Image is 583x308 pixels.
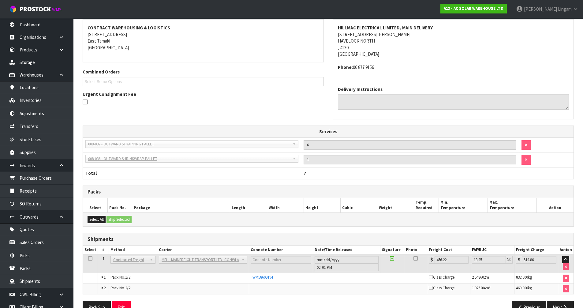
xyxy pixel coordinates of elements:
th: Weight [377,198,414,212]
input: Freight Adjustment [472,256,506,264]
th: Services [83,126,574,137]
strong: HILLMAC ELECTRICAL LIMITED, MAIN DELIVERY [338,25,433,31]
th: Pack No. [107,198,132,212]
th: Select [83,246,98,254]
span: ProStock [20,5,51,13]
th: Min. Temperature [439,198,488,212]
td: kg [514,284,558,294]
th: Width [267,198,304,212]
th: Height [304,198,340,212]
td: m [470,273,514,284]
span: 2 [104,285,106,291]
th: Carrier [157,246,249,254]
strong: CONTRACT WAREHOUSING & LOGISTICS [88,25,170,31]
span: Glass Charge [429,285,454,291]
strong: A13 - AC SOLAR WAREHOUSE LTD [444,6,503,11]
span: Contracted Freight [113,256,147,264]
span: 008-037 - OUTWARD STRAPPING PALLET [88,141,290,148]
a: A13 - AC SOLAR WAREHOUSE LTD [440,4,507,13]
input: Freight Charge [522,256,556,264]
span: 1 [104,275,106,280]
span: 2.548602 [472,275,486,280]
td: m [470,284,514,294]
sup: 3 [489,285,491,289]
th: Length [230,198,267,212]
th: Date/Time Released [313,246,380,254]
span: 1 [103,256,104,261]
span: Glass Charge [429,275,454,280]
th: Method [109,246,157,254]
a: FWM58609194 [251,275,273,280]
td: Pack No. [109,284,249,294]
h3: Packs [88,189,569,195]
th: Signature [380,246,404,254]
span: 7 [304,170,306,176]
span: [PERSON_NAME] [524,6,557,12]
strong: phone [338,64,353,70]
th: FAF/RUC [470,246,514,254]
th: Photo [404,246,427,254]
td: Pack No. [109,273,249,284]
button: Ship Selected [107,216,132,223]
address: 06 877 9156 [338,64,569,70]
th: Temp. Required [414,198,439,212]
input: Freight Cost [435,256,469,264]
td: kg [514,273,558,284]
th: Cubic [341,198,377,212]
span: MFL - MAINFREIGHT TRANSPORT LTD -CONWLA [162,256,239,264]
th: Select [83,198,107,212]
label: Combined Orders [83,69,120,75]
span: 008-036 - OUTWARD SHRINKWRAP PALLET [88,155,290,163]
h3: Shipments [88,236,569,242]
th: # [98,246,109,254]
th: Total [83,167,301,179]
img: cube-alt.png [9,5,17,13]
label: Delivery Instructions [338,86,383,92]
address: [STREET_ADDRESS] East Tamaki [GEOGRAPHIC_DATA] [88,24,319,51]
th: Freight Charge [514,246,558,254]
small: WMS [52,7,62,13]
span: 1/2 [125,275,130,280]
span: 832.000 [516,275,528,280]
th: Action [537,198,574,212]
button: Select All [88,216,106,223]
sup: 3 [489,274,491,278]
th: Freight Cost [427,246,470,254]
th: Connote Number [249,246,313,254]
span: Lingam [558,6,572,12]
th: Action [558,246,574,254]
input: Connote Number [251,256,311,264]
th: Package [132,198,230,212]
span: 469.000 [516,285,528,291]
span: 1.975204 [472,285,486,291]
label: Urgent Consignment Fee [83,91,136,97]
span: 2/2 [125,285,130,291]
address: [STREET_ADDRESS][PERSON_NAME] HAVELOCK NORTH , 4130 [GEOGRAPHIC_DATA] [338,24,569,57]
th: Max. Temperature [488,198,536,212]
